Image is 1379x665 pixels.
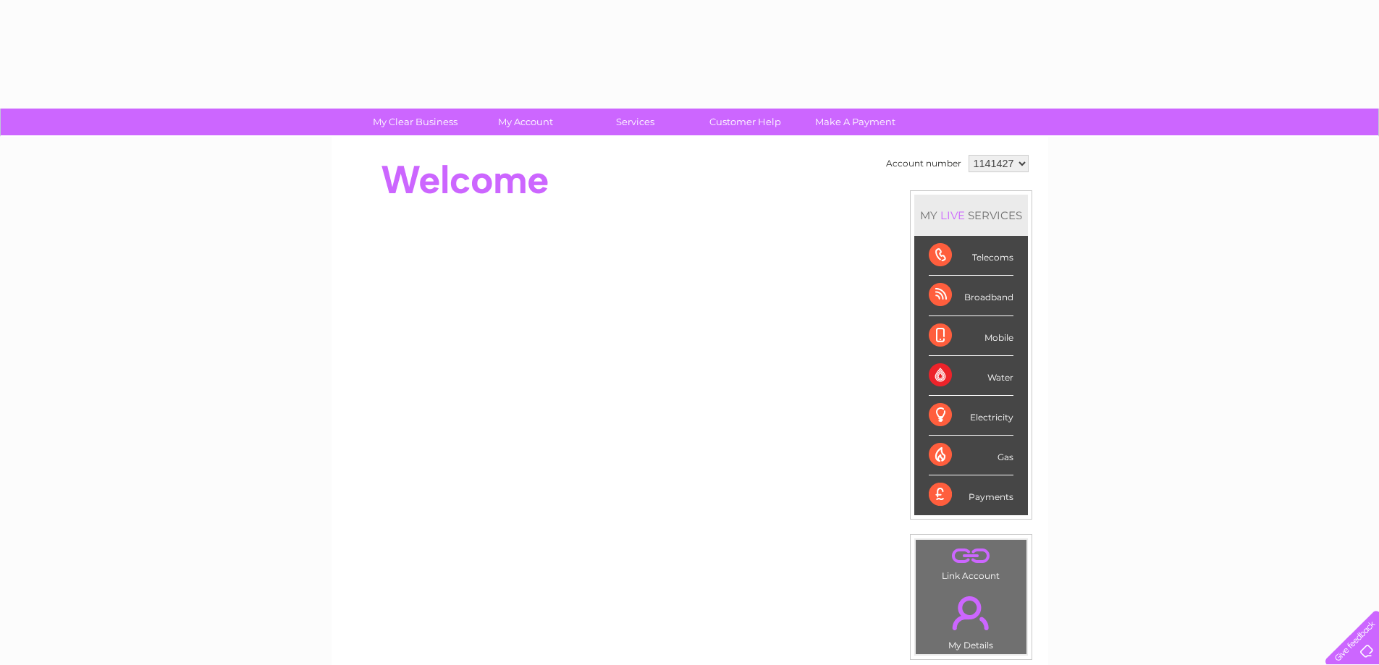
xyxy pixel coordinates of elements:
div: Water [929,356,1013,396]
div: Telecoms [929,236,1013,276]
div: MY SERVICES [914,195,1028,236]
div: Mobile [929,316,1013,356]
td: Account number [882,151,965,176]
td: My Details [915,584,1027,655]
a: Make A Payment [796,109,915,135]
a: My Clear Business [355,109,475,135]
div: Gas [929,436,1013,475]
a: Services [575,109,695,135]
a: . [919,543,1023,569]
td: Link Account [915,539,1027,585]
a: My Account [465,109,585,135]
div: LIVE [937,208,968,222]
a: Customer Help [686,109,805,135]
div: Broadband [929,276,1013,315]
div: Electricity [929,396,1013,436]
div: Payments [929,475,1013,514]
a: . [919,588,1023,638]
